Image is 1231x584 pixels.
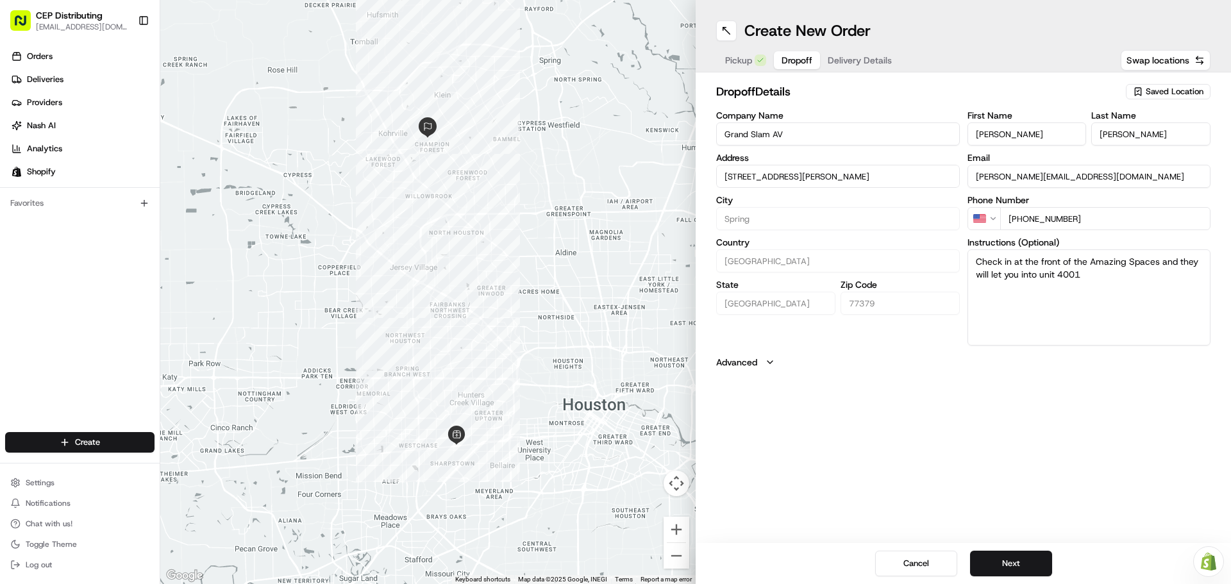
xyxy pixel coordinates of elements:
h2: dropoff Details [716,83,1123,101]
img: Nash [13,13,38,38]
div: Favorites [5,193,155,213]
input: Enter zip code [841,292,960,315]
a: 📗Knowledge Base [8,281,103,305]
button: Swap locations [1121,50,1210,71]
input: Enter company name [716,122,960,146]
span: Pickup [725,54,752,67]
button: Chat with us! [5,515,155,533]
button: Saved Location [1126,83,1210,101]
h1: Create New Order [744,21,871,41]
span: Pylon [128,318,155,328]
span: Toggle Theme [26,539,77,549]
span: [DATE] [146,199,172,209]
a: Providers [5,92,160,113]
a: Nash AI [5,115,160,136]
input: Enter phone number [1000,207,1211,230]
button: [EMAIL_ADDRESS][DOMAIN_NAME] [36,22,128,32]
a: Shopify [5,162,160,182]
button: Cancel [875,551,957,576]
img: 1736555255976-a54dd68f-1ca7-489b-9aae-adbdc363a1c4 [26,199,36,210]
input: Enter email [967,165,1211,188]
input: Clear [33,83,212,96]
button: Next [970,551,1052,576]
div: Past conversations [13,167,86,177]
input: Enter last name [1091,122,1210,146]
a: Open this area in Google Maps (opens a new window) [163,567,206,584]
span: Settings [26,478,54,488]
span: Log out [26,560,52,570]
button: Keyboard shortcuts [455,575,510,584]
label: Phone Number [967,196,1211,204]
div: We're available if you need us! [58,135,176,146]
span: API Documentation [121,287,206,299]
span: Providers [27,97,62,108]
span: [DATE] [113,233,140,244]
input: Enter country [716,249,960,272]
button: Advanced [716,356,1210,369]
span: Shopify [27,166,56,178]
span: Saved Location [1146,86,1203,97]
button: Zoom in [664,517,689,542]
label: Zip Code [841,280,960,289]
img: Shopify logo [12,167,22,177]
span: Map data ©2025 Google, INEGI [518,576,607,583]
button: Log out [5,556,155,574]
span: Notifications [26,498,71,508]
label: Last Name [1091,111,1210,120]
button: Start new chat [218,126,233,142]
button: Settings [5,474,155,492]
span: • [106,233,111,244]
span: [PERSON_NAME] [40,233,104,244]
button: Toggle Theme [5,535,155,553]
label: Address [716,153,960,162]
span: Chat with us! [26,519,72,529]
img: 1736555255976-a54dd68f-1ca7-489b-9aae-adbdc363a1c4 [13,122,36,146]
img: Google [163,567,206,584]
label: Email [967,153,1211,162]
label: Company Name [716,111,960,120]
a: Analytics [5,138,160,159]
textarea: Check in at the front of the Amazing Spaces and they will let you into unit 4001 [967,249,1211,346]
a: Powered byPylon [90,317,155,328]
img: Masood Aslam [13,221,33,242]
img: 1736555255976-a54dd68f-1ca7-489b-9aae-adbdc363a1c4 [26,234,36,244]
label: City [716,196,960,204]
div: 📗 [13,288,23,298]
img: Wisdom Oko [13,187,33,212]
span: Delivery Details [828,54,892,67]
span: Deliveries [27,74,63,85]
button: Zoom out [664,543,689,569]
button: CEP Distributing [36,9,103,22]
input: Enter state [716,292,835,315]
a: 💻API Documentation [103,281,211,305]
button: Map camera controls [664,471,689,496]
input: Enter first name [967,122,1087,146]
img: 8571987876998_91fb9ceb93ad5c398215_72.jpg [27,122,50,146]
a: Deliveries [5,69,160,90]
button: See all [199,164,233,179]
a: Report a map error [641,576,692,583]
button: Notifications [5,494,155,512]
button: CEP Distributing[EMAIL_ADDRESS][DOMAIN_NAME] [5,5,133,36]
label: Advanced [716,356,757,369]
span: Knowledge Base [26,287,98,299]
label: Country [716,238,960,247]
p: Welcome 👋 [13,51,233,72]
span: Analytics [27,143,62,154]
label: First Name [967,111,1087,120]
span: Orders [27,51,53,62]
a: Orders [5,46,160,67]
a: Terms [615,576,633,583]
input: 9040 Louetta Rd, Spring, TX 77379, USA [716,165,960,188]
span: Create [75,437,100,448]
span: Wisdom [PERSON_NAME] [40,199,137,209]
label: State [716,280,835,289]
span: Dropoff [782,54,812,67]
span: Swap locations [1126,54,1189,67]
input: Enter city [716,207,960,230]
span: Nash AI [27,120,56,131]
div: Start new chat [58,122,210,135]
div: 💻 [108,288,119,298]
